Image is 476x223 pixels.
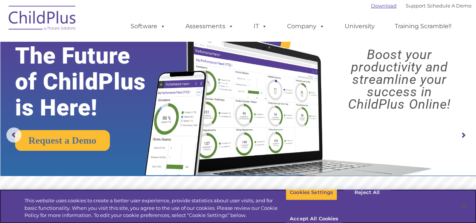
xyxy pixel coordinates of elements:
a: Schedule A Demo [427,3,471,9]
a: Company [280,19,332,34]
a: Training Scramble!! [387,19,459,34]
a: Support [406,3,426,9]
a: Assessments [178,19,241,34]
a: University [337,19,382,34]
button: Close [456,197,472,214]
a: IT [246,19,275,34]
div: This website uses cookies to create a better user experience, provide statistics about user visit... [24,197,286,219]
a: Request a Demo [15,130,110,151]
button: Cookies Settings [286,185,337,200]
rs-layer: The Future of ChildPlus is Here! [15,43,167,121]
a: Software [123,19,173,34]
button: Reject All [344,185,391,200]
a: Download [371,3,397,9]
img: ChildPlus by Procare Solutions [5,0,80,38]
rs-layer: Boost your productivity and streamline your success in ChildPlus Online! [329,49,470,111]
font: | [371,3,471,9]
